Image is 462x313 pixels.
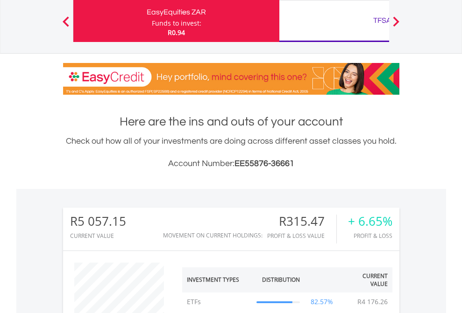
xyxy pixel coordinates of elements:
div: + 6.65% [348,215,392,228]
div: Funds to invest: [152,19,201,28]
div: R315.47 [267,215,336,228]
div: Check out how all of your investments are doing across different asset classes you hold. [63,135,399,170]
button: Next [387,21,405,30]
div: Distribution [262,276,300,284]
div: Profit & Loss Value [267,233,336,239]
button: Previous [57,21,75,30]
th: Investment Types [182,267,252,292]
div: Movement on Current Holdings: [163,232,263,238]
div: CURRENT VALUE [70,233,126,239]
div: Profit & Loss [348,233,392,239]
span: EE55876-36661 [235,159,294,168]
th: Current Value [340,267,392,292]
div: EasyEquities ZAR [79,6,274,19]
div: R5 057.15 [70,215,126,228]
span: R0.94 [168,28,185,37]
td: 82.57% [305,292,340,311]
td: R4 176.26 [353,292,392,311]
h1: Here are the ins and outs of your account [63,113,399,130]
td: ETFs [182,292,252,311]
h3: Account Number: [63,157,399,170]
img: EasyCredit Promotion Banner [63,63,399,95]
